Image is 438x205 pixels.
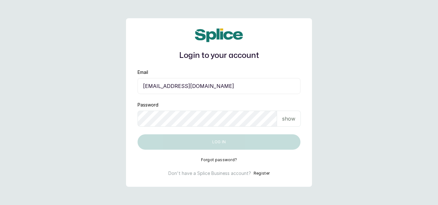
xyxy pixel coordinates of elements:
[282,115,295,122] p: show
[138,134,300,150] button: Log in
[168,170,251,177] p: Don't have a Splice Business account?
[254,170,270,177] button: Register
[138,69,148,75] label: Email
[138,102,158,108] label: Password
[138,50,300,61] h1: Login to your account
[138,78,300,94] input: email@acme.com
[201,157,237,162] button: Forgot password?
